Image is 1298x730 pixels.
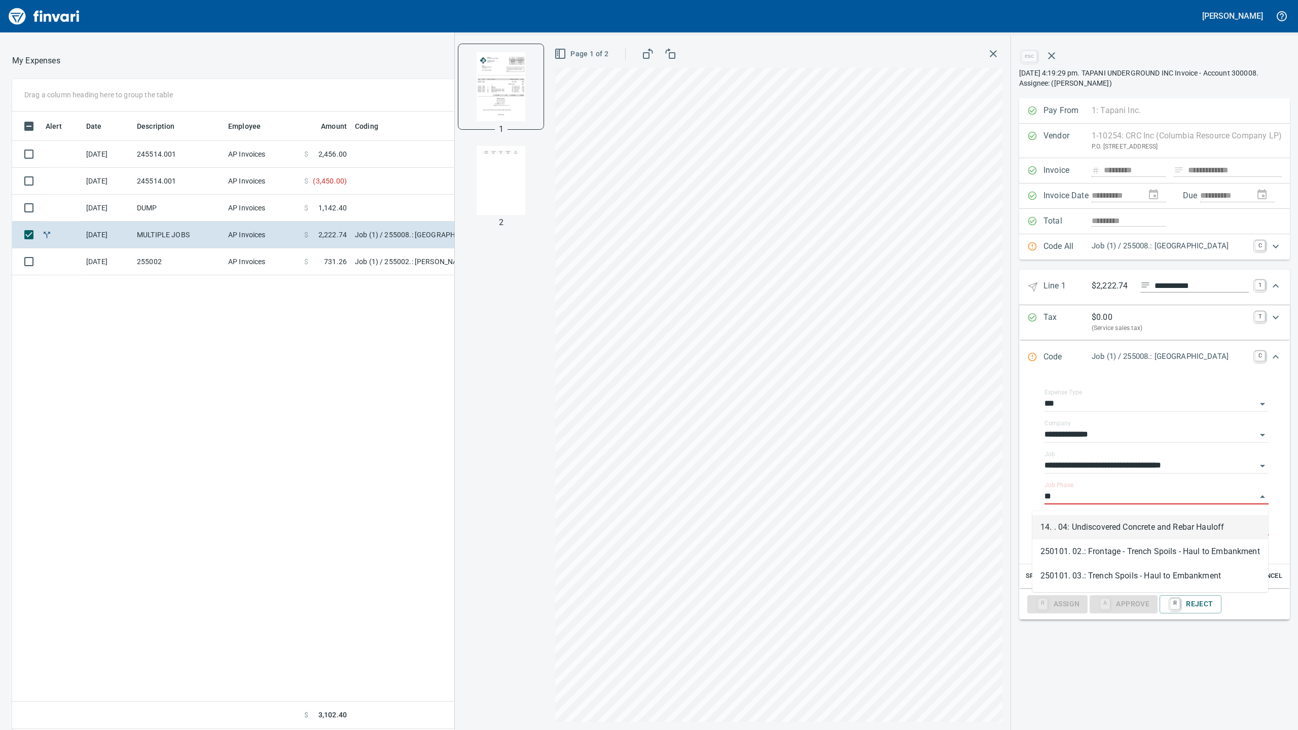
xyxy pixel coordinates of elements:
[1026,570,1063,582] span: Split Code
[351,248,604,275] td: Job (1) / 255002.: [PERSON_NAME][GEOGRAPHIC_DATA] Phase 2 & 3
[224,222,300,248] td: AP Invoices
[321,120,347,132] span: Amount
[224,141,300,168] td: AP Invoices
[86,120,102,132] span: Date
[82,248,133,275] td: [DATE]
[318,710,347,720] span: 3,102.40
[1032,515,1268,539] li: 14. . 04: Undiscovered Concrete and Rebar Hauloff
[224,168,300,195] td: AP Invoices
[1160,595,1221,613] button: RReject
[1032,564,1268,588] li: 250101. 03.: Trench Spoils - Haul to Embankment
[324,257,347,267] span: 731.26
[1092,240,1249,252] p: Job (1) / 255008.: [GEOGRAPHIC_DATA]
[1044,451,1055,457] label: Job
[137,120,188,132] span: Description
[1022,51,1037,62] a: esc
[1019,305,1290,340] div: Expand
[1043,351,1092,364] p: Code
[318,149,347,159] span: 2,456.00
[1090,599,1158,607] div: Job Phase required
[224,195,300,222] td: AP Invoices
[499,216,503,229] p: 2
[1027,599,1088,607] div: Assign
[24,90,173,100] p: Drag a column heading here to group the table
[1255,240,1265,250] a: C
[1019,341,1290,374] div: Expand
[1032,539,1268,564] li: 250101. 02.: Frontage - Trench Spoils - Haul to Embankment
[318,203,347,213] span: 1,142.40
[228,120,274,132] span: Employee
[1200,8,1266,24] button: [PERSON_NAME]
[133,141,224,168] td: 245514.001
[133,195,224,222] td: DUMP
[6,4,82,28] img: Finvari
[304,710,308,720] span: $
[1256,570,1283,582] span: Cancel
[304,176,308,186] span: $
[228,120,261,132] span: Employee
[82,168,133,195] td: [DATE]
[499,123,503,135] p: 1
[1043,280,1092,295] p: Line 1
[1255,311,1265,321] a: T
[86,120,115,132] span: Date
[313,176,347,186] span: ( 3,450.00 )
[224,248,300,275] td: AP Invoices
[1092,311,1112,323] p: $ 0.00
[1255,280,1265,290] a: 1
[46,120,75,132] span: Alert
[304,230,308,240] span: $
[1019,374,1290,588] div: Expand
[82,222,133,248] td: [DATE]
[133,222,224,248] td: MULTIPLE JOBS
[1043,240,1092,253] p: Code All
[1019,270,1290,305] div: Expand
[1202,11,1263,21] h5: [PERSON_NAME]
[355,120,391,132] span: Coding
[466,52,535,121] img: Page 1
[304,257,308,267] span: $
[308,120,347,132] span: Amount
[1168,596,1213,613] span: Reject
[1255,397,1270,411] button: Open
[1255,459,1270,473] button: Open
[12,55,60,67] nav: breadcrumb
[1019,234,1290,260] div: Expand
[1255,490,1270,504] button: Close
[1044,389,1082,395] label: Expense Type
[12,55,60,67] p: My Expenses
[304,149,308,159] span: $
[1255,428,1270,442] button: Open
[82,141,133,168] td: [DATE]
[133,168,224,195] td: 245514.001
[304,203,308,213] span: $
[137,120,175,132] span: Description
[1092,323,1249,334] p: (Service sales tax)
[351,222,604,248] td: Job (1) / 255008.: [GEOGRAPHIC_DATA]
[466,146,535,215] img: Page 2
[1092,351,1249,362] p: Job (1) / 255008.: [GEOGRAPHIC_DATA]
[42,231,52,238] span: Split transaction
[1043,311,1092,334] p: Tax
[1092,280,1132,293] p: $2,222.74
[1019,68,1290,88] p: [DATE] 4:19:29 pm. TAPANI UNDERGROUND INC Invoice - Account 300008. Assignee: ([PERSON_NAME])
[355,120,378,132] span: Coding
[1253,568,1286,584] button: Cancel
[1044,420,1071,426] label: Company
[556,48,608,60] span: Page 1 of 2
[318,230,347,240] span: 2,222.74
[46,120,62,132] span: Alert
[133,248,224,275] td: 255002
[1255,351,1265,361] a: C
[1023,568,1066,584] button: Split Code
[1170,598,1180,609] a: R
[1019,589,1290,619] div: Expand
[1044,482,1073,488] label: Job Phase
[552,45,612,63] button: Page 1 of 2
[82,195,133,222] td: [DATE]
